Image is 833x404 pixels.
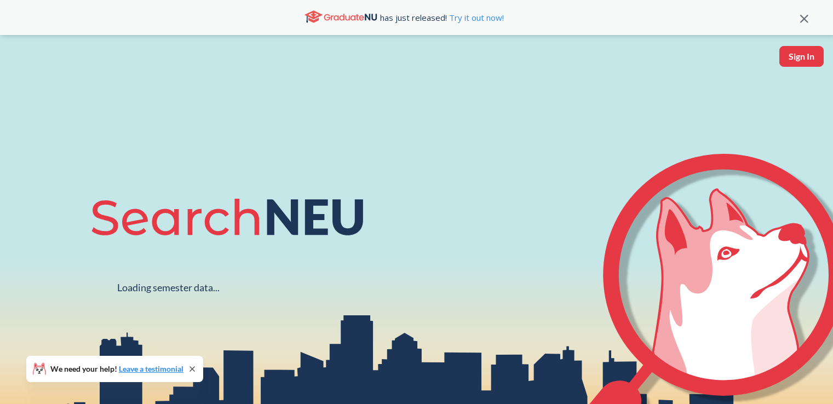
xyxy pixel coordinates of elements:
span: We need your help! [50,365,183,373]
span: has just released! [380,11,504,24]
a: Leave a testimonial [119,364,183,373]
a: Try it out now! [447,12,504,23]
button: Sign In [779,46,824,67]
a: sandbox logo [11,46,37,83]
img: sandbox logo [11,46,37,79]
div: Loading semester data... [117,281,220,294]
